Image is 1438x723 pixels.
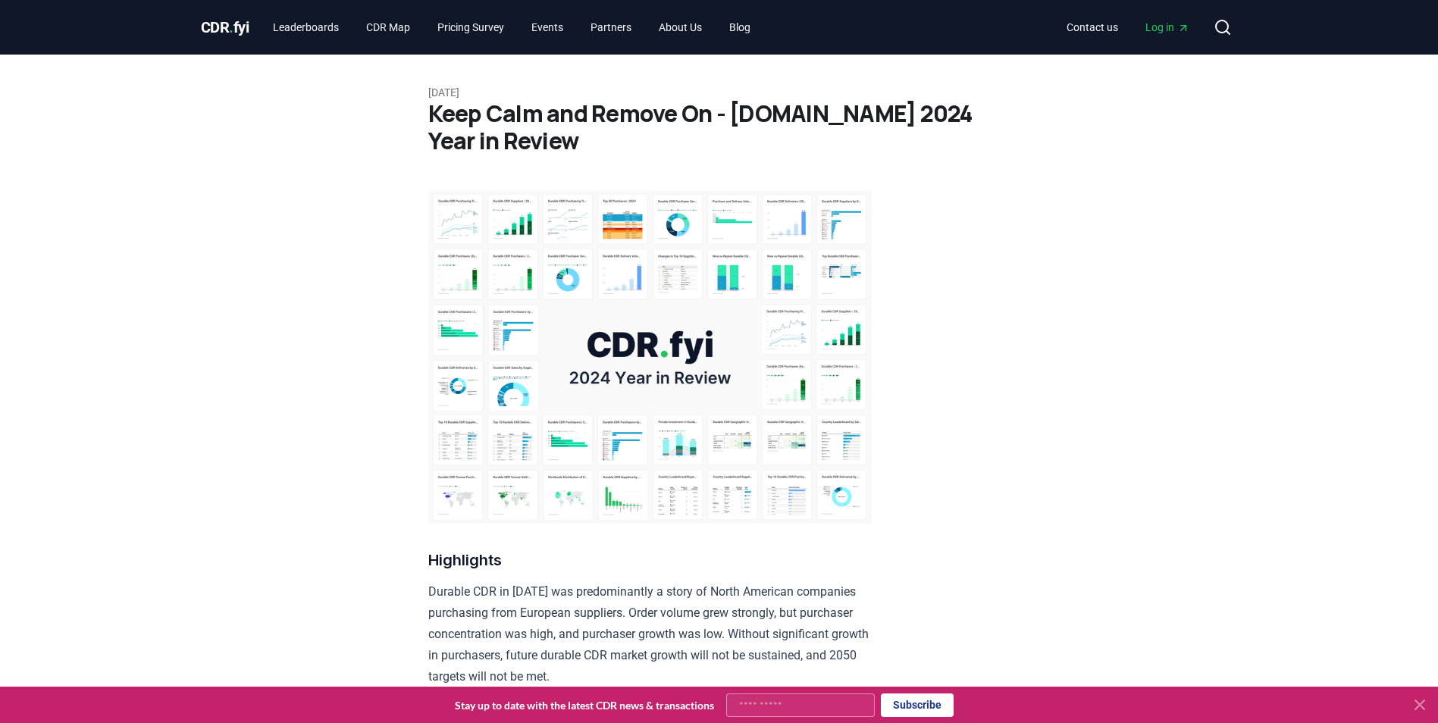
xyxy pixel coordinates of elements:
[428,548,872,572] h3: Highlights
[354,14,422,41] a: CDR Map
[428,85,1010,100] p: [DATE]
[1054,14,1130,41] a: Contact us
[428,581,872,687] p: Durable CDR in [DATE] was predominantly a story of North American companies purchasing from Europ...
[261,14,763,41] nav: Main
[647,14,714,41] a: About Us
[1133,14,1201,41] a: Log in
[428,191,872,524] img: blog post image
[1145,20,1189,35] span: Log in
[261,14,351,41] a: Leaderboards
[717,14,763,41] a: Blog
[578,14,644,41] a: Partners
[229,18,233,36] span: .
[1054,14,1201,41] nav: Main
[425,14,516,41] a: Pricing Survey
[201,18,249,36] span: CDR fyi
[201,17,249,38] a: CDR.fyi
[519,14,575,41] a: Events
[428,100,1010,155] h1: Keep Calm and Remove On - [DOMAIN_NAME] 2024 Year in Review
